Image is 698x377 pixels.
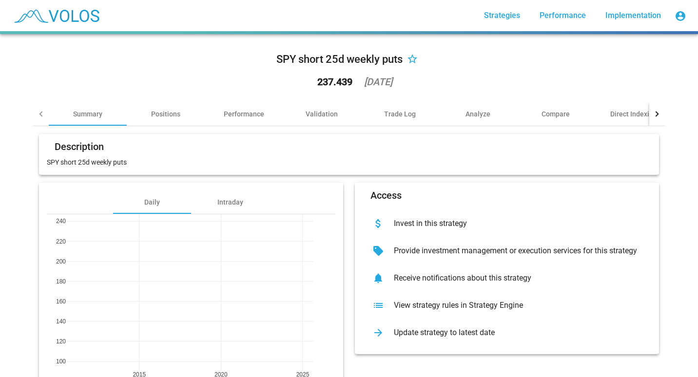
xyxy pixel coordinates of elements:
[484,11,520,20] span: Strategies
[364,77,392,87] div: [DATE]
[73,109,102,119] div: Summary
[370,298,386,313] mat-icon: list
[370,216,386,231] mat-icon: attach_money
[151,109,180,119] div: Positions
[47,157,651,167] p: SPY short 25d weekly puts
[8,3,104,28] img: blue_transparent.png
[363,292,651,319] button: View strategy rules in Strategy Engine
[317,77,352,87] div: 237.439
[598,7,669,24] a: Implementation
[363,210,651,237] button: Invest in this strategy
[675,10,686,22] mat-icon: account_circle
[476,7,528,24] a: Strategies
[55,142,104,151] mat-card-title: Description
[532,7,594,24] a: Performance
[363,264,651,292] button: Receive notifications about this strategy
[386,219,643,228] div: Invest in this strategy
[363,319,651,346] button: Update strategy to latest date
[610,109,657,119] div: Direct Indexing
[605,11,661,20] span: Implementation
[144,197,160,207] div: Daily
[540,11,586,20] span: Performance
[370,325,386,340] mat-icon: arrow_forward
[386,246,643,256] div: Provide investment management or execution services for this strategy
[306,109,338,119] div: Validation
[370,190,402,200] mat-card-title: Access
[386,328,643,338] div: Update strategy to latest date
[542,109,570,119] div: Compare
[386,301,643,310] div: View strategy rules in Strategy Engine
[465,109,490,119] div: Analyze
[363,237,651,264] button: Provide investment management or execution services for this strategy
[224,109,264,119] div: Performance
[384,109,416,119] div: Trade Log
[386,273,643,283] div: Receive notifications about this strategy
[217,197,243,207] div: Intraday
[407,54,418,66] mat-icon: star_border
[370,243,386,259] mat-icon: sell
[370,270,386,286] mat-icon: notifications
[276,52,403,67] div: SPY short 25d weekly puts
